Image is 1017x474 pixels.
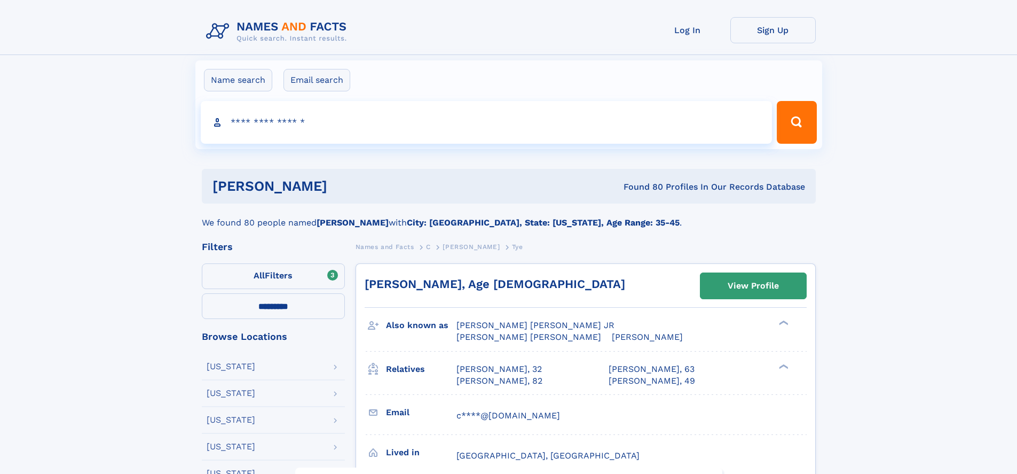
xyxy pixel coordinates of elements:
label: Filters [202,263,345,289]
label: Name search [204,69,272,91]
a: Sign Up [730,17,816,43]
span: [PERSON_NAME] [443,243,500,251]
img: Logo Names and Facts [202,17,356,46]
div: Found 80 Profiles In Our Records Database [475,181,805,193]
div: ❯ [776,320,789,327]
h3: Also known as [386,316,456,335]
a: View Profile [700,273,806,299]
a: [PERSON_NAME], 32 [456,363,542,375]
span: [PERSON_NAME] [PERSON_NAME] [456,332,601,342]
input: search input [201,101,772,144]
a: [PERSON_NAME], 82 [456,375,542,387]
h3: Relatives [386,360,456,378]
button: Search Button [777,101,816,144]
div: [US_STATE] [207,442,255,451]
div: View Profile [728,274,779,298]
h3: Email [386,403,456,422]
div: Filters [202,242,345,252]
span: Tye [512,243,523,251]
span: [PERSON_NAME] [612,332,683,342]
b: City: [GEOGRAPHIC_DATA], State: [US_STATE], Age Range: 35-45 [407,217,680,228]
label: Email search [283,69,350,91]
a: [PERSON_NAME], 49 [609,375,695,387]
a: Log In [645,17,730,43]
a: [PERSON_NAME] [443,240,500,253]
div: [US_STATE] [207,416,255,424]
a: Names and Facts [356,240,414,253]
span: C [426,243,431,251]
div: [US_STATE] [207,389,255,398]
div: Browse Locations [202,332,345,341]
h3: Lived in [386,444,456,462]
h1: [PERSON_NAME] [212,180,476,193]
span: [GEOGRAPHIC_DATA], [GEOGRAPHIC_DATA] [456,450,640,461]
div: [US_STATE] [207,362,255,371]
div: ❯ [776,363,789,370]
span: All [254,270,265,281]
a: [PERSON_NAME], Age [DEMOGRAPHIC_DATA] [365,277,625,291]
b: [PERSON_NAME] [317,217,389,228]
div: We found 80 people named with . [202,204,816,229]
span: [PERSON_NAME] [PERSON_NAME] JR [456,320,614,330]
a: [PERSON_NAME], 63 [609,363,695,375]
a: C [426,240,431,253]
